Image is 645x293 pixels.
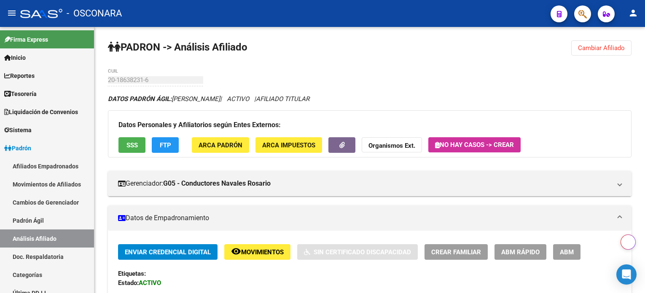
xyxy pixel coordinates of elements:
[108,171,632,196] mat-expansion-panel-header: Gerenciador:G05 - Conductores Navales Rosario
[4,53,26,62] span: Inicio
[160,141,171,149] span: FTP
[501,248,540,256] span: ABM Rápido
[560,248,574,256] span: ABM
[553,244,580,260] button: ABM
[256,95,309,103] span: AFILIADO TITULAR
[425,244,488,260] button: Crear Familiar
[297,244,418,260] button: Sin Certificado Discapacidad
[125,248,211,256] span: Enviar Credencial Digital
[314,248,411,256] span: Sin Certificado Discapacidad
[163,179,271,188] strong: G05 - Conductores Navales Rosario
[7,8,17,18] mat-icon: menu
[118,213,611,223] mat-panel-title: Datos de Empadronamiento
[152,137,179,153] button: FTP
[108,95,309,103] i: | ACTIVO |
[4,35,48,44] span: Firma Express
[362,137,422,153] button: Organismos Ext.
[118,119,621,131] h3: Datos Personales y Afiliatorios según Entes Externos:
[435,141,514,149] span: No hay casos -> Crear
[139,279,161,287] strong: ACTIVO
[431,248,481,256] span: Crear Familiar
[126,141,138,149] span: SSS
[118,270,146,277] strong: Etiquetas:
[428,137,521,152] button: No hay casos -> Crear
[241,248,284,256] span: Movimientos
[118,137,145,153] button: SSS
[571,40,632,56] button: Cambiar Afiliado
[4,144,31,153] span: Padrón
[199,141,242,149] span: ARCA Padrón
[616,264,637,285] div: Open Intercom Messenger
[108,95,220,103] span: [PERSON_NAME]
[4,125,32,135] span: Sistema
[368,142,415,149] strong: Organismos Ext.
[108,205,632,231] mat-expansion-panel-header: Datos de Empadronamiento
[224,244,290,260] button: Movimientos
[494,244,546,260] button: ABM Rápido
[255,137,322,153] button: ARCA Impuestos
[628,8,638,18] mat-icon: person
[108,95,172,103] strong: DATOS PADRÓN ÁGIL:
[231,246,241,256] mat-icon: remove_red_eye
[118,279,139,287] strong: Estado:
[192,137,249,153] button: ARCA Padrón
[578,44,625,52] span: Cambiar Afiliado
[108,41,247,53] strong: PADRON -> Análisis Afiliado
[118,179,611,188] mat-panel-title: Gerenciador:
[118,244,218,260] button: Enviar Credencial Digital
[262,141,315,149] span: ARCA Impuestos
[4,71,35,80] span: Reportes
[67,4,122,23] span: - OSCONARA
[4,107,78,117] span: Liquidación de Convenios
[4,89,37,99] span: Tesorería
